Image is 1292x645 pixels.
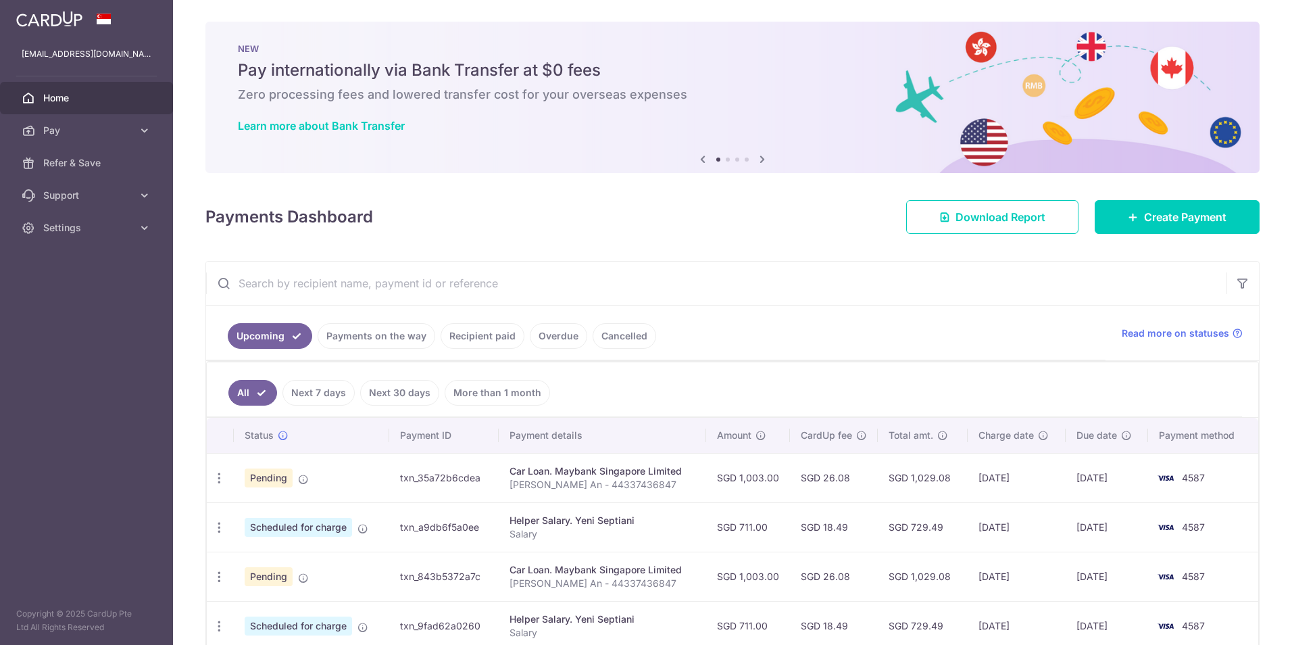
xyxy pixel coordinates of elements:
input: Search by recipient name, payment id or reference [206,262,1226,305]
span: 4587 [1182,521,1205,533]
td: [DATE] [1066,502,1148,552]
a: Next 7 days [282,380,355,406]
a: Overdue [530,323,587,349]
a: All [228,380,277,406]
td: SGD 1,003.00 [706,453,790,502]
span: Refer & Save [43,156,132,170]
span: Read more on statuses [1122,327,1229,340]
p: Salary [510,626,695,640]
a: More than 1 month [445,380,550,406]
span: 4587 [1182,620,1205,631]
div: Helper Salary. Yeni Septiani [510,613,695,626]
td: SGD 729.49 [878,502,968,552]
td: SGD 711.00 [706,502,790,552]
span: Download Report [955,209,1045,225]
td: SGD 1,003.00 [706,552,790,601]
td: txn_35a72b6cdea [389,453,499,502]
span: Settings [43,221,132,235]
img: Bank Card [1152,519,1179,535]
td: SGD 1,029.08 [878,552,968,601]
td: [DATE] [1066,552,1148,601]
a: Next 30 days [360,380,439,406]
th: Payment details [499,418,706,453]
h5: Pay internationally via Bank Transfer at $0 fees [238,59,1227,81]
span: Amount [717,429,751,442]
span: Charge date [978,429,1034,442]
img: Bank Card [1152,569,1179,585]
span: Home [43,91,132,105]
span: Scheduled for charge [245,617,352,636]
h4: Payments Dashboard [205,205,373,229]
span: Scheduled for charge [245,518,352,537]
p: [PERSON_NAME] An - 44337436847 [510,577,695,590]
div: Car Loan. Maybank Singapore Limited [510,464,695,478]
a: Recipient paid [441,323,524,349]
td: SGD 18.49 [790,502,878,552]
span: 4587 [1182,472,1205,483]
a: Learn more about Bank Transfer [238,119,405,133]
img: Bank Card [1152,618,1179,634]
img: Bank transfer banner [205,22,1260,173]
td: SGD 26.08 [790,552,878,601]
span: Create Payment [1144,209,1226,225]
a: Payments on the way [318,323,435,349]
th: Payment method [1148,418,1258,453]
a: Create Payment [1095,200,1260,234]
span: Total amt. [889,429,933,442]
p: [PERSON_NAME] An - 44337436847 [510,478,695,492]
span: 4587 [1182,571,1205,582]
a: Upcoming [228,323,312,349]
span: Pending [245,567,293,586]
span: Pending [245,469,293,487]
span: CardUp fee [801,429,852,442]
a: Read more on statuses [1122,327,1243,340]
th: Payment ID [389,418,499,453]
td: [DATE] [968,453,1066,502]
a: Cancelled [593,323,656,349]
div: Car Loan. Maybank Singapore Limited [510,563,695,577]
a: Download Report [906,200,1078,234]
td: [DATE] [968,552,1066,601]
td: txn_a9db6f5a0ee [389,502,499,552]
p: NEW [238,43,1227,54]
h6: Zero processing fees and lowered transfer cost for your overseas expenses [238,87,1227,103]
td: [DATE] [1066,453,1148,502]
span: Status [245,429,274,442]
div: Helper Salary. Yeni Septiani [510,514,695,527]
img: Bank Card [1152,470,1179,486]
img: CardUp [16,11,82,27]
td: [DATE] [968,502,1066,552]
span: Support [43,189,132,202]
td: txn_843b5372a7c [389,552,499,601]
td: SGD 26.08 [790,453,878,502]
span: Due date [1076,429,1117,442]
span: Pay [43,124,132,137]
td: SGD 1,029.08 [878,453,968,502]
p: [EMAIL_ADDRESS][DOMAIN_NAME] [22,47,151,61]
p: Salary [510,527,695,541]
